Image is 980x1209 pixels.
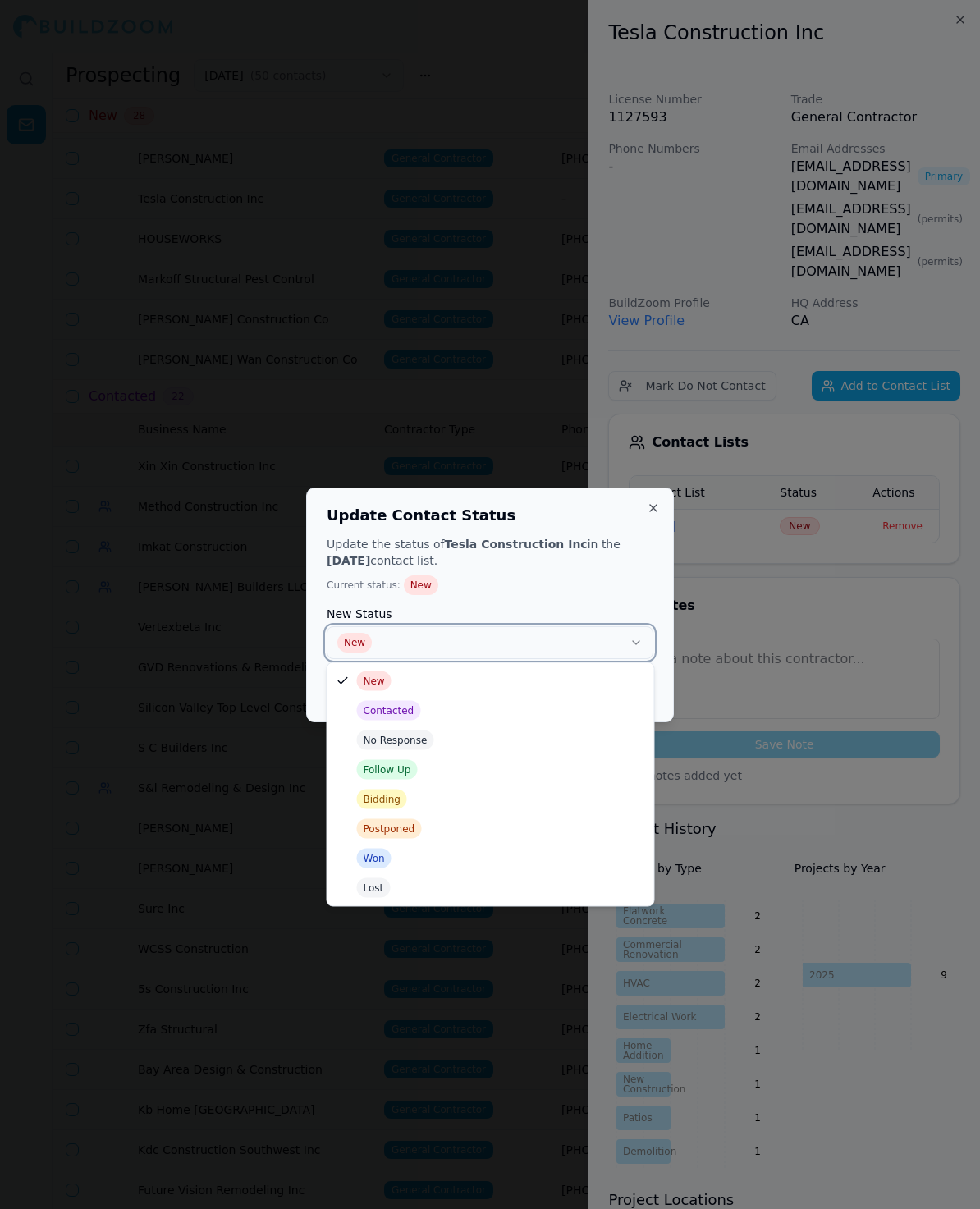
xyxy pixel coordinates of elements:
span: Lost [357,878,391,898]
h2: Update Contact Status [327,508,653,523]
span: Bidding [357,790,407,809]
span: New [357,671,392,691]
strong: [DATE] [327,554,370,567]
span: Won [357,849,392,868]
span: Follow Up [357,760,418,780]
strong: Tesla Construction Inc [445,538,588,551]
span: Postponed [357,819,422,839]
p: Current status: [327,575,653,595]
label: New Status [327,608,653,620]
span: New [404,575,438,595]
p: Update the status of in the contact list. [327,536,653,569]
span: No Response [357,730,434,750]
span: Contacted [357,701,421,721]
